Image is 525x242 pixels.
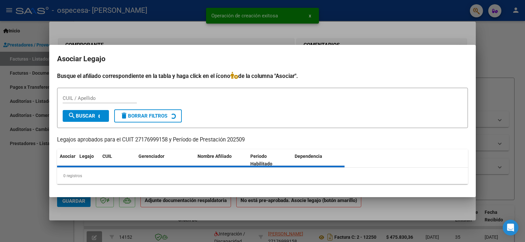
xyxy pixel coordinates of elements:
datatable-header-cell: Asociar [57,149,77,171]
span: Gerenciador [138,154,164,159]
datatable-header-cell: CUIL [100,149,136,171]
datatable-header-cell: Periodo Habilitado [248,149,292,171]
span: Nombre Afiliado [198,154,232,159]
span: Dependencia [295,154,322,159]
button: Buscar [63,110,109,122]
p: Legajos aprobados para el CUIT 27176999158 y Período de Prestación 202509 [57,136,468,144]
mat-icon: delete [120,112,128,120]
h4: Busque el afiliado correspondiente en la tabla y haga click en el ícono de la columna "Asociar". [57,72,468,80]
span: CUIL [102,154,112,159]
mat-icon: search [68,112,76,120]
button: Borrar Filtros [114,109,182,122]
h2: Asociar Legajo [57,53,468,65]
datatable-header-cell: Gerenciador [136,149,195,171]
span: Buscar [68,113,95,119]
span: Periodo Habilitado [250,154,272,166]
datatable-header-cell: Nombre Afiliado [195,149,248,171]
div: Open Intercom Messenger [503,220,518,235]
span: Asociar [60,154,75,159]
span: Borrar Filtros [120,113,167,119]
div: 0 registros [57,168,468,184]
span: Legajo [79,154,94,159]
datatable-header-cell: Legajo [77,149,100,171]
datatable-header-cell: Dependencia [292,149,345,171]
